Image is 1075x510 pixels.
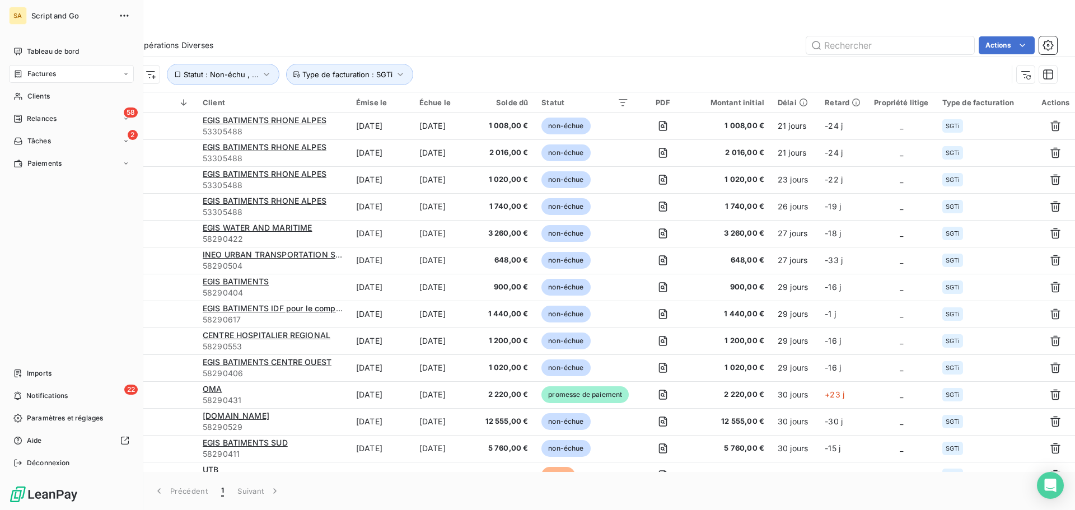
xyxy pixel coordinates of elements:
[349,435,413,462] td: [DATE]
[9,432,134,450] a: Aide
[771,354,818,381] td: 29 jours
[541,118,590,134] span: non-échue
[900,417,903,426] span: _
[541,171,590,188] span: non-échue
[946,445,960,452] span: SGTi
[203,465,218,474] span: UTB
[203,357,331,367] span: EGIS BATIMENTS CENTRE OUEST
[203,303,434,313] span: EGIS BATIMENTS IDF pour le compte de BNP PARIBAS REPM
[771,193,818,220] td: 26 jours
[697,98,764,107] div: Montant initial
[203,126,343,137] span: 53305488
[946,338,960,344] span: SGTi
[771,435,818,462] td: 30 jours
[825,417,843,426] span: -30 j
[27,136,51,146] span: Tâches
[413,354,478,381] td: [DATE]
[946,203,960,210] span: SGTi
[825,175,843,184] span: -22 j
[203,395,343,406] span: 58290431
[349,247,413,274] td: [DATE]
[413,327,478,354] td: [DATE]
[771,220,818,247] td: 27 jours
[349,166,413,193] td: [DATE]
[203,341,343,352] span: 58290553
[697,282,764,293] span: 900,00 €
[27,458,70,468] span: Déconnexion
[771,408,818,435] td: 30 jours
[771,327,818,354] td: 29 jours
[900,390,903,399] span: _
[349,274,413,301] td: [DATE]
[946,364,960,371] span: SGTi
[697,416,764,427] span: 12 555,00 €
[541,225,590,242] span: non-échue
[203,448,343,460] span: 58290411
[413,462,478,489] td: [DATE]
[484,389,529,400] span: 2 220,00 €
[413,435,478,462] td: [DATE]
[27,368,52,378] span: Imports
[874,98,928,107] div: Propriété litige
[221,485,224,497] span: 1
[484,174,529,185] span: 1 020,00 €
[541,198,590,215] span: non-échue
[413,247,478,274] td: [DATE]
[184,70,259,79] span: Statut : Non-échu , ...
[26,391,68,401] span: Notifications
[203,180,343,191] span: 53305488
[900,336,903,345] span: _
[413,166,478,193] td: [DATE]
[1037,472,1064,499] div: Open Intercom Messenger
[942,98,1028,107] div: Type de facturation
[900,202,903,211] span: _
[128,130,138,140] span: 2
[231,479,287,503] button: Suivant
[27,413,103,423] span: Paramètres et réglages
[900,363,903,372] span: _
[349,354,413,381] td: [DATE]
[900,148,903,157] span: _
[124,107,138,118] span: 58
[697,335,764,347] span: 1 200,00 €
[203,260,343,272] span: 58290504
[771,139,818,166] td: 21 jours
[825,121,843,130] span: -24 j
[900,470,903,480] span: _
[900,443,903,453] span: _
[771,166,818,193] td: 23 jours
[541,279,590,296] span: non-échue
[484,228,529,239] span: 3 260,00 €
[900,228,903,238] span: _
[697,174,764,185] span: 1 020,00 €
[27,114,57,124] span: Relances
[484,470,529,481] span: 1 920,00 €
[27,91,50,101] span: Clients
[900,282,903,292] span: _
[27,69,56,79] span: Factures
[203,98,343,107] div: Client
[138,40,213,51] span: Opérations Diverses
[203,368,343,379] span: 58290406
[825,282,841,292] span: -16 j
[413,274,478,301] td: [DATE]
[697,362,764,373] span: 1 020,00 €
[31,11,112,20] span: Script and Go
[349,113,413,139] td: [DATE]
[203,153,343,164] span: 53305488
[825,363,841,372] span: -16 j
[349,193,413,220] td: [DATE]
[771,381,818,408] td: 30 jours
[541,333,590,349] span: non-échue
[203,223,312,232] span: EGIS WATER AND MARITIME
[946,123,960,129] span: SGTi
[203,250,377,259] span: INEO URBAN TRANSPORTATION SOLUTIONS
[771,113,818,139] td: 21 jours
[979,36,1035,54] button: Actions
[697,308,764,320] span: 1 440,00 €
[349,381,413,408] td: [DATE]
[214,479,231,503] button: 1
[413,193,478,220] td: [DATE]
[484,98,529,107] div: Solde dû
[541,252,590,269] span: non-échue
